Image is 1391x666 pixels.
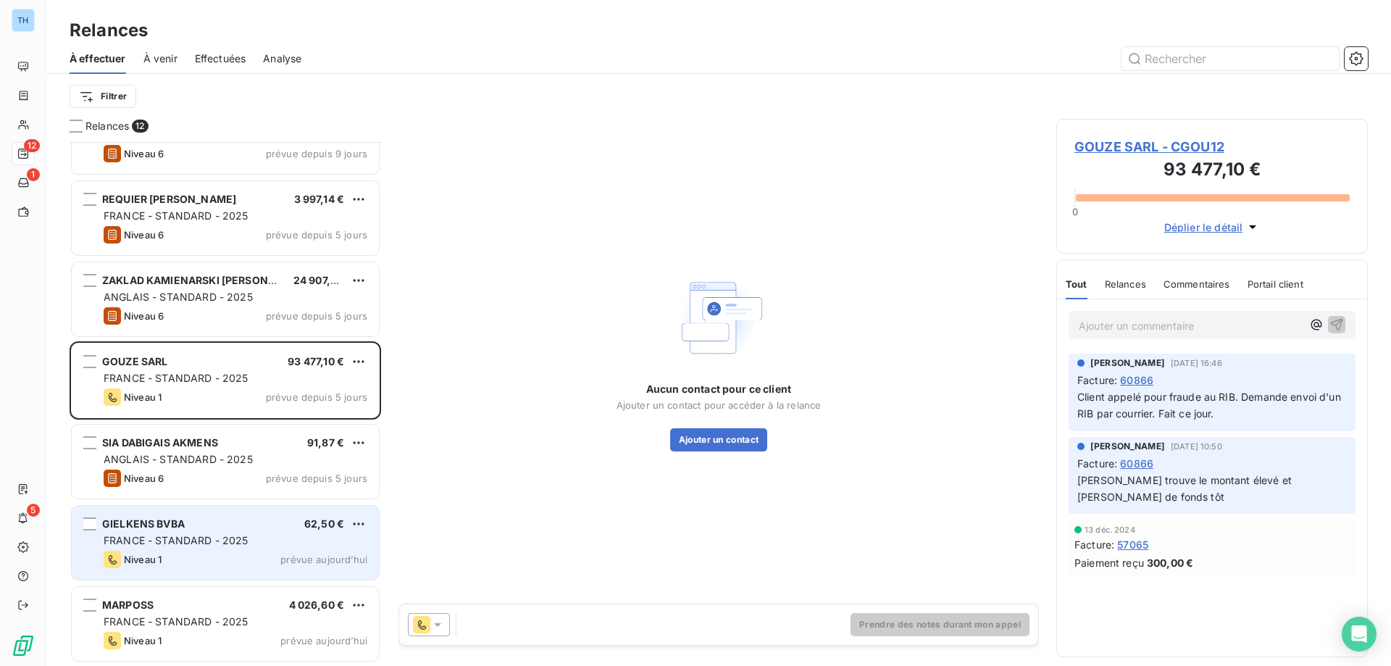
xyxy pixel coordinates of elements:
[1171,442,1222,451] span: [DATE] 10:50
[1117,537,1148,552] span: 57065
[70,85,136,108] button: Filtrer
[1074,555,1144,570] span: Paiement reçu
[104,291,253,303] span: ANGLAIS - STANDARD - 2025
[85,119,129,133] span: Relances
[307,436,344,449] span: 91,87 €
[266,310,367,322] span: prévue depuis 5 jours
[124,310,164,322] span: Niveau 6
[1077,474,1295,503] span: [PERSON_NAME] trouve le montant élevé et [PERSON_NAME] de fonds tôt
[646,382,791,396] span: Aucun contact pour ce client
[1077,391,1344,420] span: Client appelé pour fraude au RIB. Demande envoi d'un RIB par courrier. Fait ce jour.
[1066,278,1087,290] span: Tout
[102,355,168,367] span: GOUZE SARL
[70,51,126,66] span: À effectuer
[293,274,352,286] span: 24 907,74 €
[294,193,345,205] span: 3 997,14 €
[851,613,1029,636] button: Prendre des notes durant mon appel
[143,51,177,66] span: À venir
[102,517,185,530] span: GIELKENS BVBA
[263,51,301,66] span: Analyse
[1120,372,1153,388] span: 60866
[672,271,765,365] img: Empty state
[124,229,164,241] span: Niveau 6
[1085,525,1135,534] span: 13 déc. 2024
[1342,617,1377,652] div: Open Intercom Messenger
[27,504,40,517] span: 5
[132,120,148,133] span: 12
[1090,440,1165,453] span: [PERSON_NAME]
[27,168,40,181] span: 1
[102,599,154,611] span: MARPOSS
[266,229,367,241] span: prévue depuis 5 jours
[102,436,218,449] span: SIA DABIGAIS AKMENS
[104,534,248,546] span: FRANCE - STANDARD - 2025
[1160,219,1265,236] button: Déplier le détail
[1090,357,1165,370] span: [PERSON_NAME]
[280,554,367,565] span: prévue aujourd’hui
[1074,537,1114,552] span: Facture :
[124,473,164,484] span: Niveau 6
[1077,372,1117,388] span: Facture :
[102,193,236,205] span: REQUIER [PERSON_NAME]
[12,9,35,32] div: TH
[124,635,162,646] span: Niveau 1
[1171,359,1222,367] span: [DATE] 16:46
[102,274,309,286] span: ZAKLAD KAMIENARSKI [PERSON_NAME]
[617,399,822,411] span: Ajouter un contact pour accéder à la relance
[304,517,344,530] span: 62,50 €
[24,139,40,152] span: 12
[124,148,164,159] span: Niveau 6
[70,142,381,666] div: grid
[289,599,345,611] span: 4 026,60 €
[1105,278,1146,290] span: Relances
[1074,157,1350,186] h3: 93 477,10 €
[104,453,253,465] span: ANGLAIS - STANDARD - 2025
[195,51,246,66] span: Effectuées
[70,17,148,43] h3: Relances
[266,391,367,403] span: prévue depuis 5 jours
[1164,278,1230,290] span: Commentaires
[288,355,344,367] span: 93 477,10 €
[1077,456,1117,471] span: Facture :
[266,473,367,484] span: prévue depuis 5 jours
[1120,456,1153,471] span: 60866
[1248,278,1303,290] span: Portail client
[266,148,367,159] span: prévue depuis 9 jours
[1164,220,1243,235] span: Déplier le détail
[124,391,162,403] span: Niveau 1
[104,615,248,628] span: FRANCE - STANDARD - 2025
[280,635,367,646] span: prévue aujourd’hui
[12,634,35,657] img: Logo LeanPay
[1074,137,1350,157] span: GOUZE SARL - CGOU12
[1072,206,1078,217] span: 0
[104,372,248,384] span: FRANCE - STANDARD - 2025
[124,554,162,565] span: Niveau 1
[1147,555,1193,570] span: 300,00 €
[104,209,248,222] span: FRANCE - STANDARD - 2025
[670,428,768,451] button: Ajouter un contact
[1121,47,1339,70] input: Rechercher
